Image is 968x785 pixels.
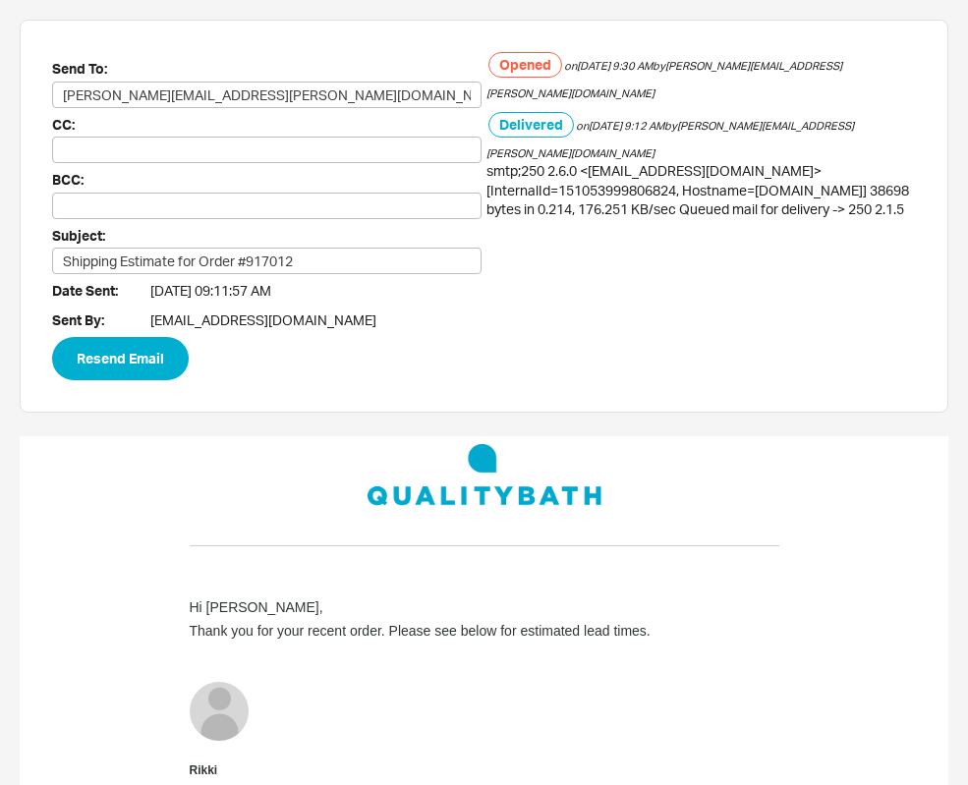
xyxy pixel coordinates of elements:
div: smtp;250 2.6.0 <[EMAIL_ADDRESS][DOMAIN_NAME]> [InternalId=151053999806824, Hostname=[DOMAIN_NAME]... [486,161,916,219]
span: on [DATE] 9:12 AM by [PERSON_NAME][EMAIL_ADDRESS][PERSON_NAME][DOMAIN_NAME] [486,119,854,160]
span: CC: [52,113,150,138]
span: [EMAIL_ADDRESS][DOMAIN_NAME] [150,310,376,330]
span: Date Sent: [52,279,150,304]
span: Resend Email [77,347,164,370]
span: Subject: [52,224,150,249]
button: Resend Email [52,337,189,380]
h5: Opened [488,52,562,78]
h5: Delivered [488,112,574,138]
span: BCC: [52,168,150,193]
span: [DATE] 09:11:57 AM [150,281,271,301]
span: on [DATE] 9:30 AM by [PERSON_NAME][EMAIL_ADDRESS][PERSON_NAME][DOMAIN_NAME] [486,59,842,100]
span: Sent By: [52,308,150,333]
span: Send To: [52,57,150,82]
